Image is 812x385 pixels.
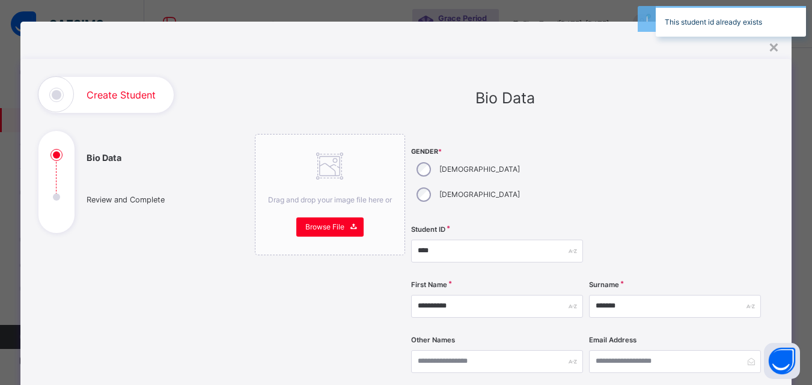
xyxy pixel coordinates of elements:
[768,34,780,59] div: ×
[411,280,447,290] label: First Name
[656,6,806,37] div: This student id already exists
[305,222,344,232] span: Browse File
[411,147,583,157] span: Gender
[589,280,619,290] label: Surname
[411,225,445,235] label: Student ID
[475,89,535,107] span: Bio Data
[87,90,156,100] h1: Create Student
[268,195,392,204] span: Drag and drop your image file here or
[764,343,800,379] button: Open asap
[589,335,636,345] label: Email Address
[439,189,520,200] label: [DEMOGRAPHIC_DATA]
[439,164,520,175] label: [DEMOGRAPHIC_DATA]
[411,335,455,345] label: Other Names
[255,134,405,255] div: Drag and drop your image file here orBrowse File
